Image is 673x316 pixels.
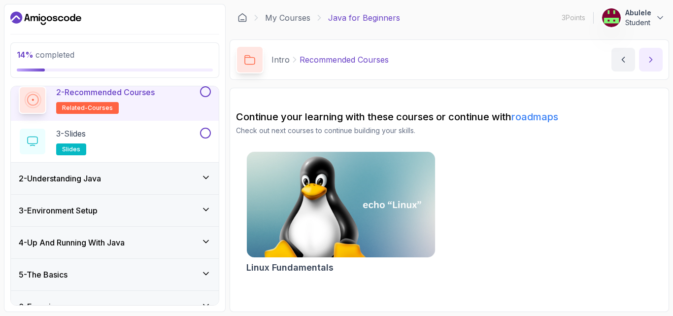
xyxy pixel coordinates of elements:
p: 3 Points [562,13,585,23]
p: Java for Beginners [328,12,400,24]
p: 3 - Slides [56,128,86,140]
button: 5-The Basics [11,259,219,290]
button: 3-Environment Setup [11,195,219,226]
h2: Linux Fundamentals [246,261,334,275]
button: 3-Slidesslides [19,128,211,155]
span: slides [62,145,80,153]
img: Linux Fundamentals card [247,152,435,257]
span: related-courses [62,104,113,112]
button: 4-Up And Running With Java [11,227,219,258]
a: roadmaps [511,111,558,123]
p: Intro [271,54,290,66]
button: user profile imageAbuleleStudent [602,8,665,28]
p: 2 - Recommended Courses [56,86,155,98]
a: Dashboard [237,13,247,23]
span: 14 % [17,50,34,60]
p: Recommended Courses [300,54,389,66]
span: completed [17,50,74,60]
p: Abulele [625,8,651,18]
img: user profile image [602,8,621,27]
a: My Courses [265,12,310,24]
button: next content [639,48,663,71]
h2: Continue your learning with these courses or continue with [236,110,663,124]
button: 2-Recommended Coursesrelated-courses [19,86,211,114]
button: previous content [611,48,635,71]
h3: 3 - Environment Setup [19,205,98,216]
button: 2-Understanding Java [11,163,219,194]
h3: 6 - Exercises [19,301,64,313]
a: Dashboard [10,10,81,26]
h3: 5 - The Basics [19,269,67,281]
h3: 4 - Up And Running With Java [19,237,125,248]
a: Linux Fundamentals cardLinux Fundamentals [246,151,436,275]
p: Check out next courses to continue building your skills. [236,126,663,136]
p: Student [625,18,651,28]
h3: 2 - Understanding Java [19,173,101,184]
